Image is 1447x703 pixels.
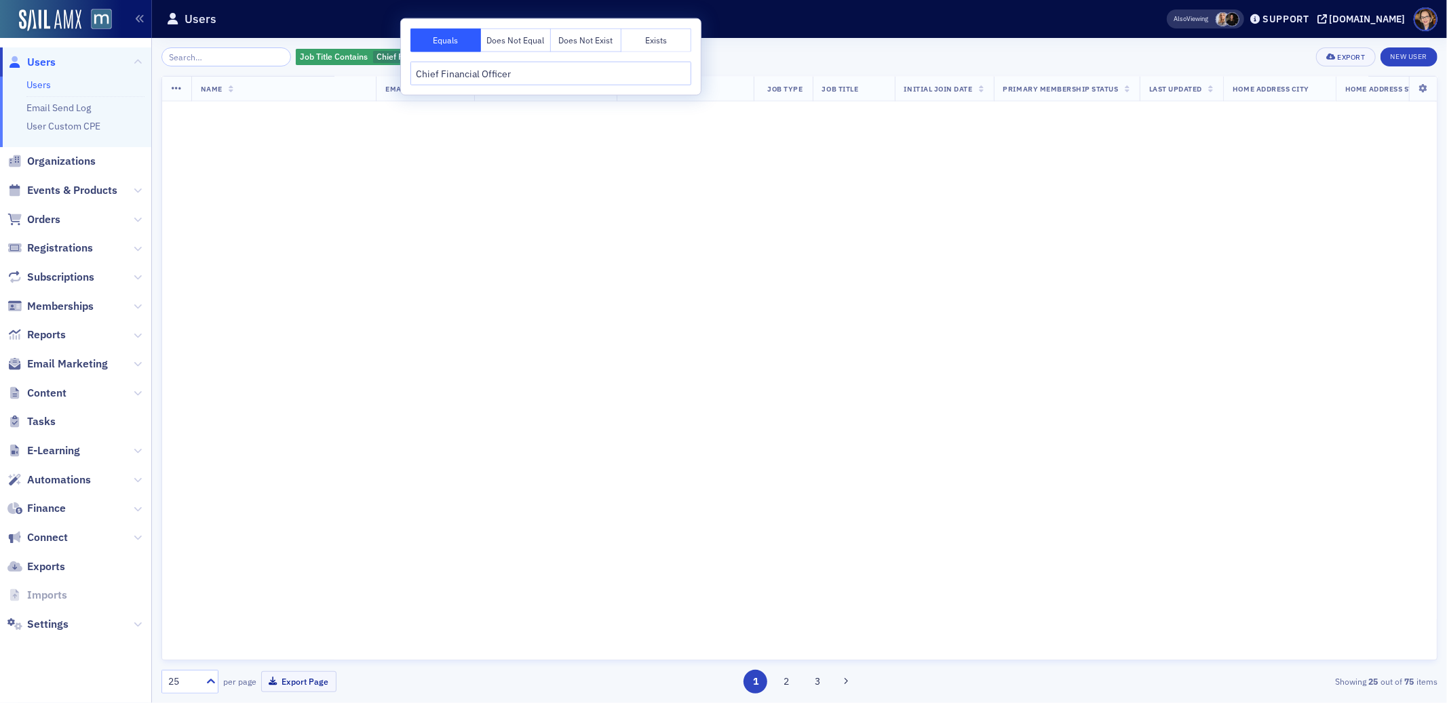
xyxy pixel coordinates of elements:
[481,28,552,52] button: Does Not Equal
[27,357,108,371] span: Email Marketing
[27,327,66,342] span: Reports
[27,241,93,256] span: Registrations
[385,84,408,94] span: Email
[201,84,223,94] span: Name
[822,84,859,94] span: Job Title
[1317,14,1410,24] button: [DOMAIN_NAME]
[7,588,67,603] a: Imports
[27,443,80,458] span: E-Learning
[7,212,60,227] a: Orders
[1149,84,1202,94] span: Last Updated
[744,670,767,694] button: 1
[26,102,91,114] a: Email Send Log
[27,299,94,314] span: Memberships
[621,28,692,52] button: Exists
[161,47,291,66] input: Search…
[19,9,81,31] img: SailAMX
[27,270,94,285] span: Subscriptions
[27,154,96,169] span: Organizations
[27,473,91,487] span: Automations
[296,49,480,66] div: Chief Financial Officer
[7,183,117,198] a: Events & Products
[301,51,368,62] span: Job Title Contains
[185,11,216,27] h1: Users
[27,501,66,516] span: Finance
[26,79,51,91] a: Users
[81,9,112,32] a: View Homepage
[7,299,94,314] a: Memberships
[27,55,56,70] span: Users
[767,84,803,94] span: Job Type
[7,154,96,169] a: Organizations
[223,675,256,687] label: per page
[7,357,108,371] a: Email Marketing
[261,671,336,692] button: Export Page
[168,675,198,689] div: 25
[1262,13,1309,25] div: Support
[7,327,66,342] a: Reports
[1345,84,1425,94] span: Home Address State
[1233,84,1309,94] span: Home Address City
[1174,14,1209,24] span: Viewing
[91,9,112,30] img: SailAMX
[410,28,481,52] button: Equals
[1330,13,1406,25] div: [DOMAIN_NAME]
[1402,675,1416,687] strong: 75
[1366,675,1381,687] strong: 25
[775,670,798,694] button: 2
[1003,84,1119,94] span: Primary Membership Status
[27,183,117,198] span: Events & Products
[7,386,66,401] a: Content
[27,414,56,429] span: Tasks
[7,473,91,487] a: Automations
[7,241,93,256] a: Registrations
[1022,675,1438,687] div: Showing out of items
[1316,47,1375,66] button: Export
[1338,54,1366,61] div: Export
[7,414,56,429] a: Tasks
[1225,12,1239,26] span: Lauren McDonough
[1174,14,1187,23] div: Also
[7,530,68,545] a: Connect
[27,559,65,574] span: Exports
[7,55,56,70] a: Users
[551,28,621,52] button: Does Not Exist
[26,120,100,132] a: User Custom CPE
[27,212,60,227] span: Orders
[27,530,68,545] span: Connect
[904,84,973,94] span: Initial Join Date
[7,270,94,285] a: Subscriptions
[7,501,66,516] a: Finance
[1216,12,1230,26] span: Emily Trott
[7,443,80,458] a: E-Learning
[27,386,66,401] span: Content
[805,670,829,694] button: 3
[7,617,69,632] a: Settings
[7,559,65,574] a: Exports
[27,588,67,603] span: Imports
[1381,47,1438,66] a: New User
[1414,7,1438,31] span: Profile
[377,51,460,62] span: Chief Financial Officer
[27,617,69,632] span: Settings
